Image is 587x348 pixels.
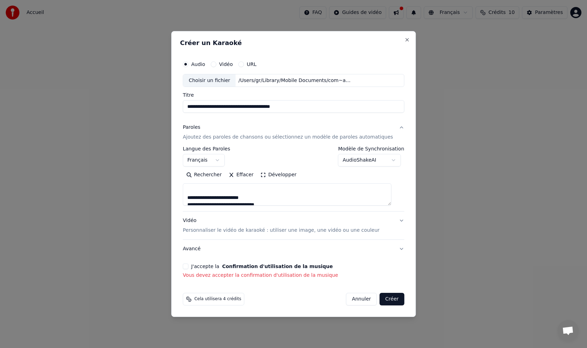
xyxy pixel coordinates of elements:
[183,147,404,212] div: ParolesAjoutez des paroles de chansons ou sélectionnez un modèle de paroles automatiques
[236,77,355,84] div: /Users/gr/Library/Mobile Documents/com~apple~CloudDocs/CCN/Fête semCo2025/Quand-la-musique-est-b...
[346,293,377,305] button: Annuler
[191,264,333,269] label: J'accepte la
[219,62,233,67] label: Vidéo
[183,124,200,131] div: Paroles
[180,40,407,46] h2: Créer un Karaoké
[380,293,404,305] button: Créer
[183,272,404,279] p: Vous devez accepter la confirmation d'utilisation de la musique
[183,240,404,258] button: Avancé
[183,170,225,181] button: Rechercher
[194,296,241,302] span: Cela utilisera 4 crédits
[247,62,256,67] label: URL
[183,227,379,234] p: Personnaliser le vidéo de karaoké : utiliser une image, une vidéo ou une couleur
[183,74,235,87] div: Choisir un fichier
[225,170,257,181] button: Effacer
[183,217,379,234] div: Vidéo
[222,264,333,269] button: J'accepte la
[257,170,300,181] button: Développer
[191,62,205,67] label: Audio
[183,212,404,240] button: VidéoPersonnaliser le vidéo de karaoké : utiliser une image, une vidéo ou une couleur
[183,134,393,141] p: Ajoutez des paroles de chansons ou sélectionnez un modèle de paroles automatiques
[183,147,230,151] label: Langue des Paroles
[338,147,404,151] label: Modèle de Synchronisation
[183,119,404,147] button: ParolesAjoutez des paroles de chansons ou sélectionnez un modèle de paroles automatiques
[183,93,404,98] label: Titre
